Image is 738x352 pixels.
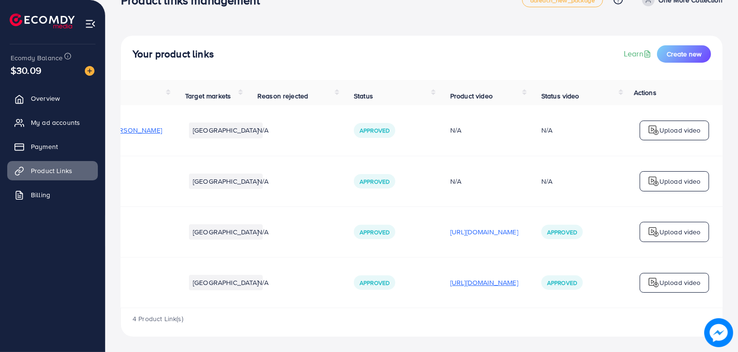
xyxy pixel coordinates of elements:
a: Overview [7,89,98,108]
span: Product video [450,91,493,101]
span: Approved [360,177,389,186]
span: Status video [541,91,579,101]
p: [URL][DOMAIN_NAME] [450,226,518,238]
li: [GEOGRAPHIC_DATA] [189,224,263,240]
h4: Your product links [133,48,214,60]
span: Target markets [185,91,231,101]
span: N/A [257,176,268,186]
p: Upload video [659,226,701,238]
span: Create new [667,49,701,59]
span: Approved [360,228,389,236]
span: Approved [360,279,389,287]
span: Billing [31,190,50,200]
span: Approved [547,279,577,287]
span: N/A [257,125,268,135]
img: logo [648,277,659,288]
img: logo [648,226,659,238]
span: Reason rejected [257,91,308,101]
div: N/A [450,125,518,135]
span: Ecomdy Balance [11,53,63,63]
span: Status [354,91,373,101]
span: Approved [547,228,577,236]
img: logo [648,124,659,136]
img: logo [648,176,659,187]
img: logo [10,14,75,28]
span: Product Links [31,166,72,176]
span: Approved [360,126,389,135]
p: Upload video [659,124,701,136]
p: Upload video [659,277,701,288]
a: Learn [624,48,653,59]
li: [GEOGRAPHIC_DATA] [189,174,263,189]
span: Payment [31,142,58,151]
img: menu [85,18,96,29]
a: Payment [7,137,98,156]
img: image [706,320,732,346]
div: N/A [450,176,518,186]
p: Upload video [659,176,701,187]
button: Create new [657,45,711,63]
span: Actions [634,88,657,97]
img: image [85,66,94,76]
span: $30.09 [11,63,41,77]
span: N/A [257,278,268,287]
li: [GEOGRAPHIC_DATA] [189,122,263,138]
li: [GEOGRAPHIC_DATA] [189,275,263,290]
span: 4 Product Link(s) [133,314,183,324]
div: N/A [541,176,552,186]
a: Product Links [7,161,98,180]
span: Overview [31,94,60,103]
a: My ad accounts [7,113,98,132]
span: My ad accounts [31,118,80,127]
a: Billing [7,185,98,204]
p: [URL][DOMAIN_NAME] [450,277,518,288]
span: N/A [257,227,268,237]
div: N/A [541,125,552,135]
